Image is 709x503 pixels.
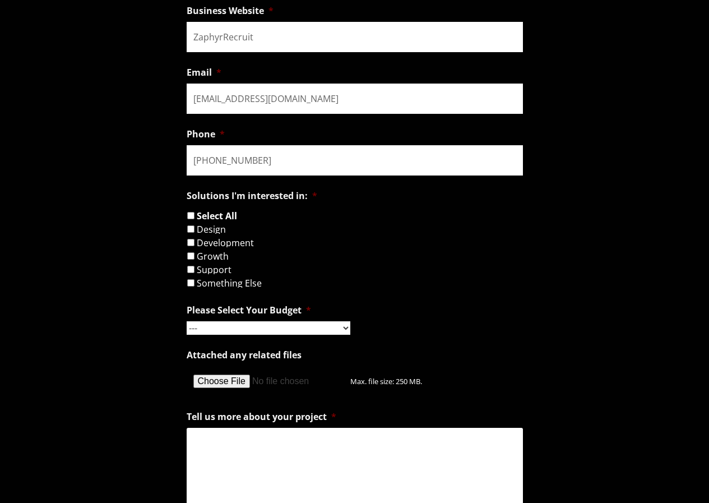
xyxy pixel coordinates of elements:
[653,449,709,503] iframe: Chat Widget
[187,5,274,17] label: Business Website
[187,145,523,176] input: (###) ###-####
[187,349,302,361] label: Attached any related files
[187,22,523,52] input: https://
[197,211,237,220] label: Select All
[197,265,231,274] label: Support
[197,279,262,288] label: Something Else
[187,411,336,423] label: Tell us more about your project
[187,128,225,140] label: Phone
[197,238,254,247] label: Development
[187,67,221,79] label: Email
[350,367,431,386] span: Max. file size: 250 MB.
[187,190,317,202] label: Solutions I'm interested in:
[197,252,229,261] label: Growth
[187,304,311,316] label: Please Select Your Budget
[197,225,226,234] label: Design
